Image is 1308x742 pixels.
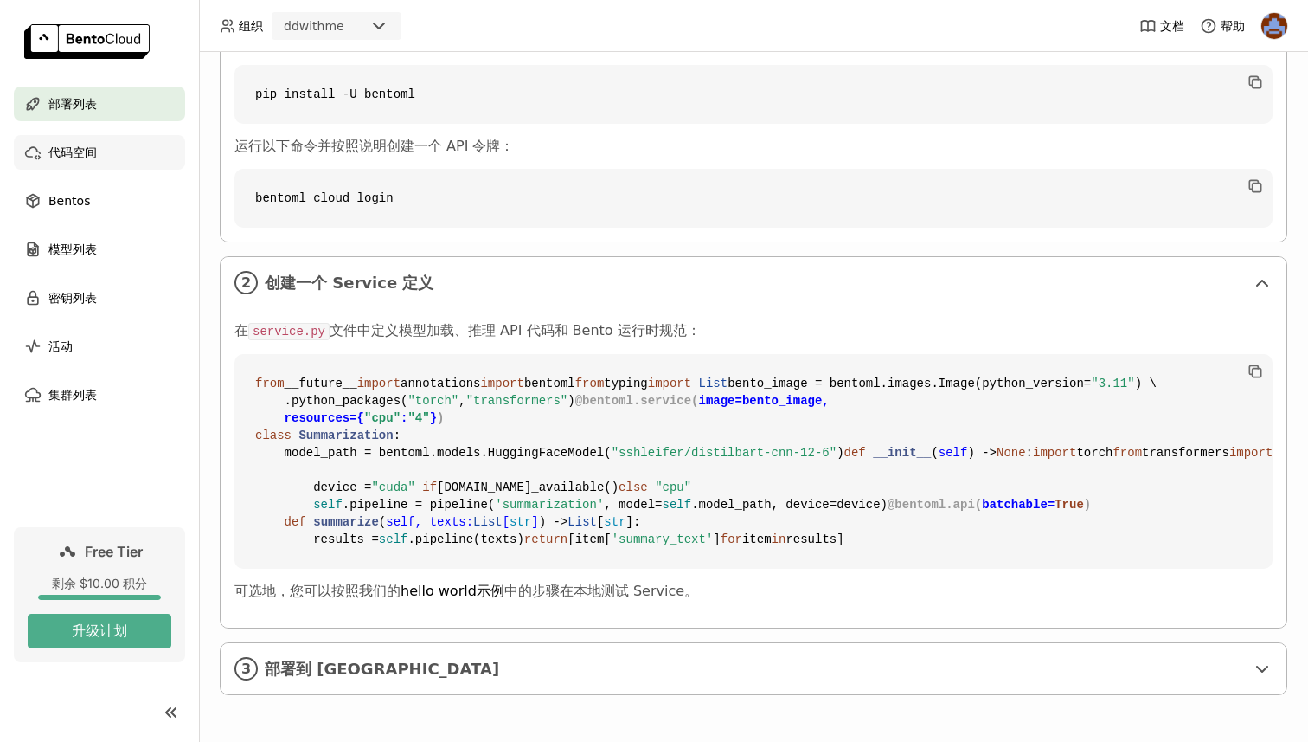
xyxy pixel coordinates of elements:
div: ddwithme [284,17,344,35]
a: Bentos [14,184,185,218]
span: in [772,532,786,546]
span: @bentoml.api( ) [888,498,1091,512]
img: shangnan liu [1261,13,1287,39]
span: else [619,481,648,494]
span: List [473,515,503,529]
p: 可选地，您可以按照我们的 中的步骤在本地测试 Service。 [234,583,1273,600]
a: 文档 [1139,17,1184,35]
span: "cuda" [371,481,414,494]
a: hello world示例 [401,583,504,599]
span: Free Tier [85,543,143,560]
span: summarize [313,515,379,529]
a: 活动 [14,329,185,364]
span: List [567,515,597,529]
a: 代码空间 [14,135,185,170]
span: self, texts: [ ] [386,515,538,529]
div: 剩余 $10.00 积分 [28,576,171,591]
span: "4" [407,411,429,425]
code: pip install -U bentoml [234,65,1273,124]
span: for [721,532,742,546]
span: "cpu" [364,411,401,425]
p: 运行以下命令并按照说明创建一个 API 令牌： [234,138,1273,155]
p: 在 文件中定义模型加载、推理 API 代码和 Bento 运行时规范： [234,322,1273,340]
span: self [939,446,968,460]
span: def [285,515,306,529]
span: def [844,446,866,460]
img: logo [24,24,150,59]
span: Bentos [48,190,90,211]
span: 组织 [239,18,263,34]
span: 'summary_text' [612,532,714,546]
span: self [313,498,343,512]
span: self [663,498,692,512]
span: Summarization [298,429,393,442]
a: 集群列表 [14,377,185,412]
span: 部署到 [GEOGRAPHIC_DATA] [265,660,1245,679]
a: 密钥列表 [14,281,185,315]
span: 文档 [1160,18,1184,34]
span: import [357,377,401,390]
span: from [575,377,605,390]
div: 2创建一个 Service 定义 [221,257,1286,308]
span: 帮助 [1221,18,1245,34]
span: List [699,377,728,390]
span: 部署列表 [48,94,97,114]
span: "torch" [407,394,458,408]
span: batchable= [982,498,1084,512]
span: if [422,481,437,494]
i: 3 [234,657,258,681]
code: __future__ annotations bentoml typing bento_image = bentoml.images.Image(python_version= ) \ .pyt... [234,354,1273,569]
span: str [604,515,625,529]
span: 活动 [48,336,73,357]
span: 集群列表 [48,384,97,405]
i: 2 [234,271,258,294]
span: import [1229,446,1273,460]
a: 模型列表 [14,232,185,267]
span: self [379,532,408,546]
span: 创建一个 Service 定义 [265,274,1245,293]
div: 3部署到 [GEOGRAPHIC_DATA] [221,643,1286,694]
button: 升级计划 [28,614,171,648]
a: 部署列表 [14,87,185,121]
code: service.py [248,323,330,340]
input: Selected ddwithme. [346,18,348,35]
span: "3.11" [1091,377,1134,390]
span: import [480,377,523,390]
div: 帮助 [1200,17,1245,35]
span: 密钥列表 [48,287,97,308]
span: "cpu" [655,481,691,494]
span: import [1033,446,1076,460]
span: None [997,446,1026,460]
span: from [1112,446,1142,460]
span: 模型列表 [48,239,97,260]
span: "transformers" [466,394,568,408]
span: class [255,429,292,442]
span: __init__ [873,446,931,460]
span: "sshleifer/distilbart-cnn-12-6" [612,446,837,460]
span: str [510,515,531,529]
code: bentoml cloud login [234,169,1273,228]
span: 代码空间 [48,142,97,163]
span: from [255,377,285,390]
a: Free Tier剩余 $10.00 积分升级计划 [14,527,185,662]
span: True [1055,498,1084,512]
span: import [648,377,691,390]
span: return [524,532,567,546]
span: 'summarization' [495,498,604,512]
